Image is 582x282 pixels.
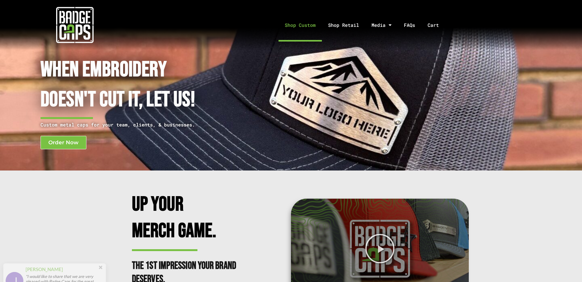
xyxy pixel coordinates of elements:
[81,271,100,276] a: ProveSource
[30,271,41,276] span: Google
[132,191,241,244] h2: Up Your Merch Game.
[6,252,23,270] img: provesource social proof notification image
[56,6,94,44] img: badgecaps white logo with green acccent
[41,121,259,129] p: Custom metal caps for your team, clients, & businesses.
[149,9,582,42] nav: Menu
[26,246,63,253] span: [PERSON_NAME]
[322,9,365,42] a: Shop Retail
[26,272,29,275] img: provesource review source
[48,140,79,145] span: Order Now
[365,233,395,264] div: Play Video
[365,9,398,42] a: Media
[279,9,322,42] a: Shop Custom
[26,254,104,269] span: "I would like to share that we are very pleased with Badge Caps for the great customer service th...
[41,136,86,149] a: Order Now
[41,55,259,115] h1: When Embroidery Doesn't cut it, Let Us!
[421,9,453,42] a: Cart
[398,9,421,42] a: FAQs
